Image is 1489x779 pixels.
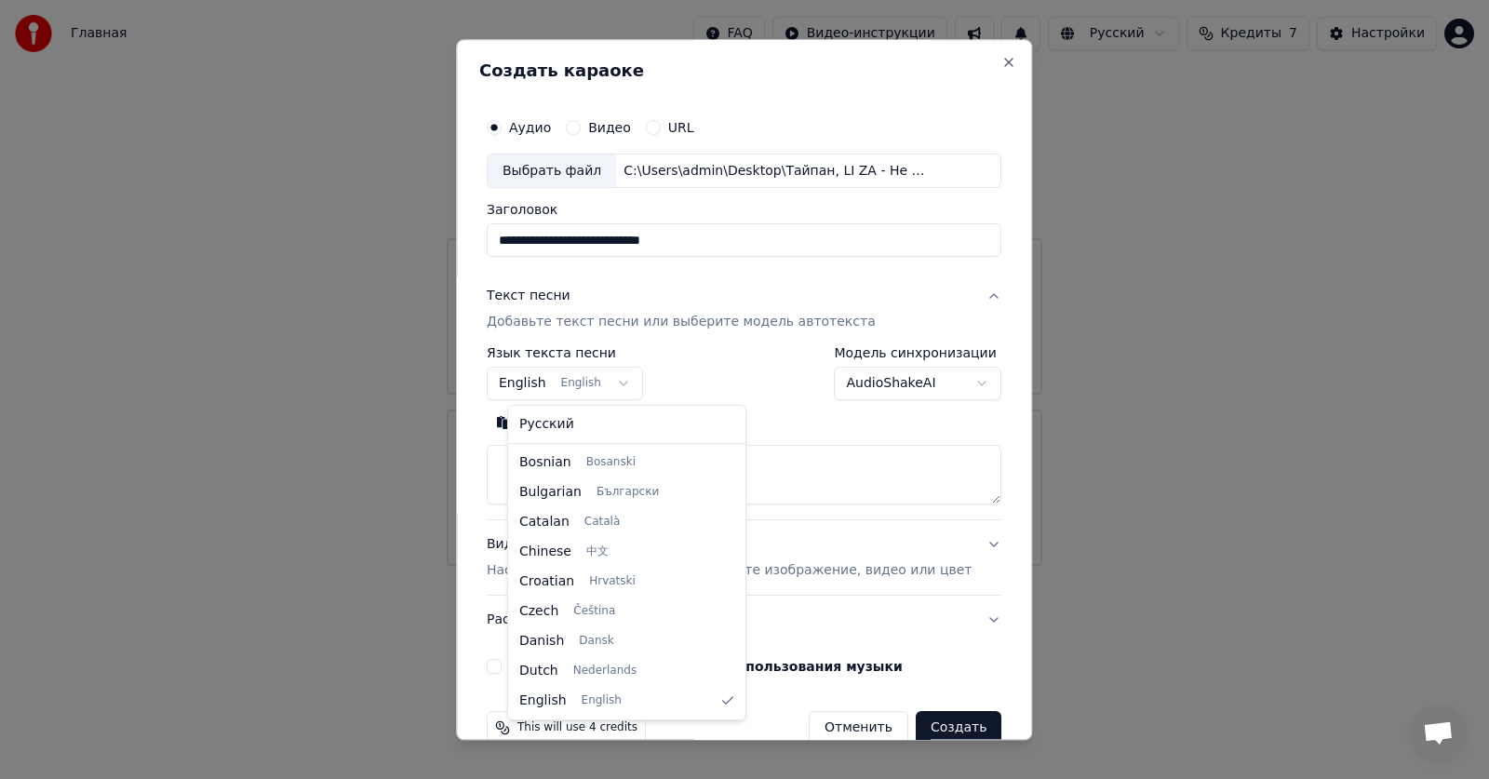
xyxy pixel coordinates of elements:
span: Czech [519,602,558,621]
span: Català [584,515,620,530]
span: Catalan [519,513,570,531]
span: English [519,692,567,710]
span: Hrvatski [589,574,636,589]
span: 中文 [586,544,609,559]
span: Danish [519,632,564,651]
span: Bosanski [586,455,636,470]
span: Dansk [579,634,613,649]
span: Čeština [573,604,615,619]
span: English [582,693,622,708]
span: Български [597,485,659,500]
span: Dutch [519,662,558,680]
span: Chinese [519,543,571,561]
span: Bulgarian [519,483,582,502]
span: Croatian [519,572,574,591]
span: Bosnian [519,453,571,472]
span: Nederlands [573,664,637,678]
span: Русский [519,415,574,434]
